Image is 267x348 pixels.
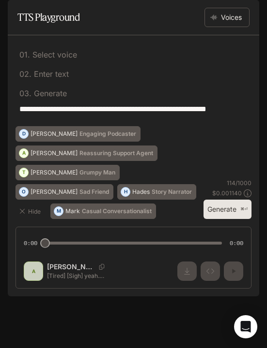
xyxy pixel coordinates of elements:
[204,200,251,219] button: Generate⌘⏎
[19,89,31,97] p: 0 3 .
[16,165,120,180] button: T[PERSON_NAME]Grumpy Man
[117,184,196,200] button: HHadesStory Narrator
[79,170,115,175] p: Grumpy Man
[79,131,136,137] p: Engaging Podcaster
[19,184,28,200] div: O
[31,189,78,195] p: [PERSON_NAME]
[121,184,130,200] div: H
[19,126,28,142] div: D
[31,150,78,156] p: [PERSON_NAME]
[234,315,257,338] div: Open Intercom Messenger
[204,8,250,27] button: Voices
[152,189,192,195] p: Story Narrator
[16,145,157,161] button: A[PERSON_NAME]Reassuring Support Agent
[31,170,78,175] p: [PERSON_NAME]
[19,51,30,58] p: 0 1 .
[19,70,31,78] p: 0 2 .
[79,150,153,156] p: Reassuring Support Agent
[132,189,150,195] p: Hades
[16,203,47,219] button: Hide
[240,206,248,212] p: ⌘⏎
[54,203,63,219] div: M
[17,8,79,27] h1: TTS Playground
[82,208,152,214] p: Casual Conversationalist
[50,203,156,219] button: MMarkCasual Conversationalist
[19,165,28,180] div: T
[16,184,113,200] button: O[PERSON_NAME]Sad Friend
[30,51,77,58] p: Select voice
[7,5,25,22] button: open drawer
[19,145,28,161] div: A
[65,208,80,214] p: Mark
[31,70,69,78] p: Enter text
[16,126,141,142] button: D[PERSON_NAME]Engaging Podcaster
[31,89,67,97] p: Generate
[79,189,109,195] p: Sad Friend
[31,131,78,137] p: [PERSON_NAME]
